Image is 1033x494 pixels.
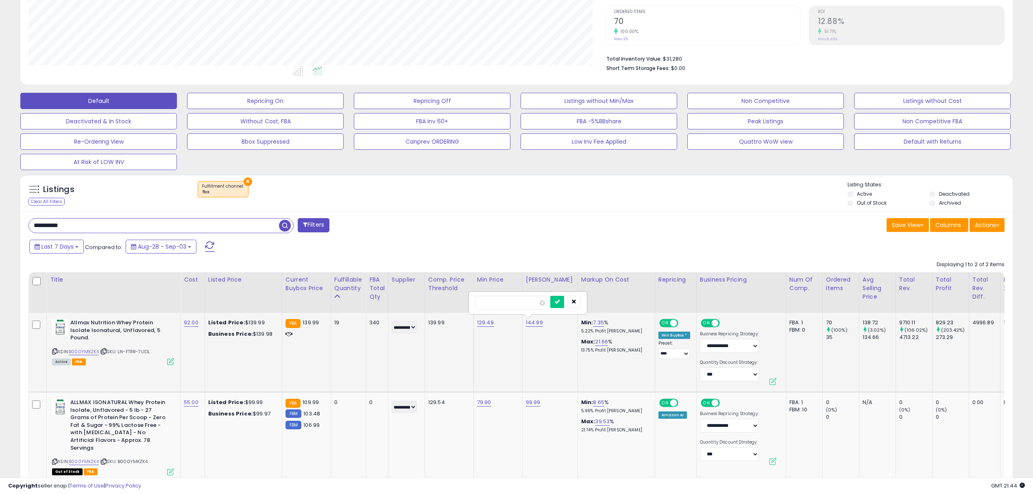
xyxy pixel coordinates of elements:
[863,275,892,301] div: Avg Selling Price
[285,275,327,293] div: Current Buybox Price
[857,199,887,206] label: Out of Stock
[822,28,837,35] small: 51.71%
[20,93,177,109] button: Default
[392,275,421,284] div: Supplier
[618,28,639,35] small: 100.00%
[578,272,655,313] th: The percentage added to the cost of goods (COGS) that forms the calculator for Min & Max prices.
[208,399,276,406] div: $99.99
[477,319,494,327] a: 129.49
[606,55,662,62] b: Total Inventory Value:
[521,93,677,109] button: Listings without Min/Max
[477,398,491,407] a: 79.90
[826,275,856,293] div: Ordered Items
[354,133,510,150] button: Canprev ORDERING
[70,319,169,344] b: Allmax Nutrition Whey Protein Isolate Isonatural, Unflavored, 5 Pound.
[936,399,969,406] div: 0
[69,348,99,355] a: B000YMKZK4
[700,411,759,417] label: Business Repricing Strategy:
[428,399,467,406] div: 129.54
[937,261,1005,269] div: Displaying 1 to 2 of 2 items
[581,417,595,425] b: Max:
[687,113,844,129] button: Peak Listings
[595,417,610,426] a: 39.53
[581,328,649,334] p: 5.22% Profit [PERSON_NAME]
[184,319,198,327] a: 92.00
[581,398,593,406] b: Min:
[700,331,759,337] label: Business Repricing Strategy:
[72,358,86,365] span: FBA
[935,221,961,229] span: Columns
[854,133,1011,150] button: Default with Returns
[789,399,816,406] div: FBA: 1
[863,319,896,326] div: 138.72
[789,319,816,326] div: FBA: 1
[581,319,593,326] b: Min:
[84,468,98,475] span: FBA
[854,93,1011,109] button: Listings without Cost
[970,218,1005,232] button: Actions
[477,275,519,284] div: Min Price
[285,409,301,418] small: FBM
[660,400,670,407] span: ON
[369,319,382,326] div: 340
[904,327,928,333] small: (106.02%)
[70,399,169,454] b: ALLMAX ISONATURAL Whey Protein Isolate, Unflavored - 5 lb - 27 Grams of Protein Per Scoop - Zero ...
[941,327,965,333] small: (203.42%)
[187,93,344,109] button: Repricing On
[702,320,712,327] span: ON
[687,133,844,150] button: Quattro WoW view
[100,458,148,465] span: | SKU: B000YMKZK4
[581,348,649,353] p: 13.75% Profit [PERSON_NAME]
[857,190,872,197] label: Active
[991,482,1025,490] span: 2025-09-11 21:44 GMT
[789,275,819,293] div: Num of Comp.
[826,334,859,341] div: 35
[848,181,1013,189] p: Listing States:
[581,319,649,334] div: %
[595,338,608,346] a: 21.66
[677,400,690,407] span: OFF
[184,275,201,284] div: Cost
[826,413,859,421] div: 0
[69,458,99,465] a: B000YMKZK4
[208,319,245,326] b: Listed Price:
[334,275,362,293] div: Fulfillable Quantity
[28,198,65,205] div: Clear All Filters
[388,272,425,313] th: CSV column name: cust_attr_1_Supplier
[8,482,38,490] strong: Copyright
[208,330,253,338] b: Business Price:
[184,398,198,407] a: 55.00
[972,319,994,326] div: 4996.89
[868,327,886,333] small: (3.02%)
[29,240,84,254] button: Last 7 Days
[660,320,670,327] span: ON
[20,133,177,150] button: Re-Ordering View
[526,319,543,327] a: 144.99
[658,332,690,339] div: Win BuyBox *
[208,275,279,284] div: Listed Price
[20,154,177,170] button: At Risk of LOW INV
[52,399,68,415] img: 41OwTK34h6L._SL40_.jpg
[208,398,245,406] b: Listed Price:
[187,133,344,150] button: Bbox Suppressed
[85,243,122,251] span: Compared to:
[526,398,540,407] a: 99.99
[789,326,816,334] div: FBM: 0
[936,334,969,341] div: 273.29
[298,218,329,232] button: Filters
[334,399,360,406] div: 0
[52,319,68,335] img: 41OwTK34h6L._SL40_.jpg
[187,113,344,129] button: Without Cost, FBA
[50,275,177,284] div: Title
[606,65,670,72] b: Short Term Storage Fees:
[658,341,690,359] div: Preset:
[614,37,628,42] small: Prev: 35
[105,482,141,490] a: Privacy Policy
[521,133,677,150] button: Low Inv Fee Applied
[818,17,1004,28] h2: 12.88%
[428,275,470,293] div: Comp. Price Threshold
[899,319,932,326] div: 9710.11
[899,399,932,406] div: 0
[826,407,837,413] small: (0%)
[658,411,687,419] div: Amazon AI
